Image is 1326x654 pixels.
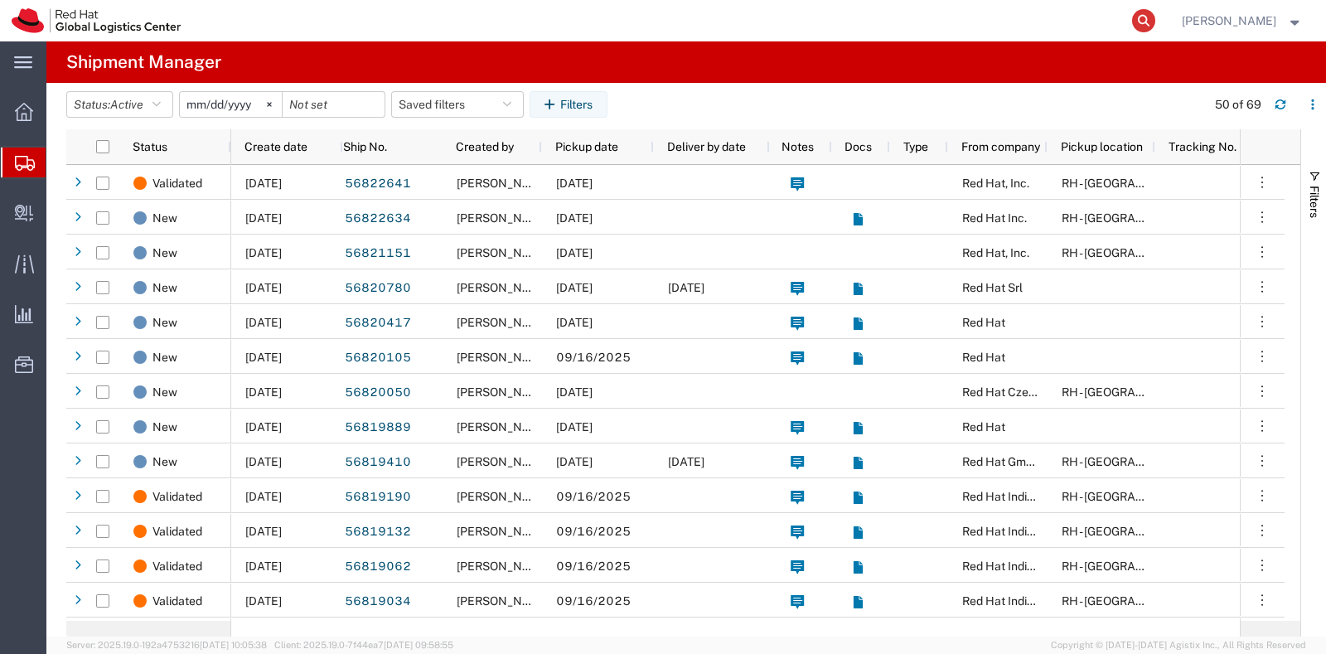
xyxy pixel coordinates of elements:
[556,316,593,329] span: 09/22/2025
[344,206,412,232] a: 56822634
[391,91,524,118] button: Saved filters
[245,211,282,225] span: 09/15/2025
[668,455,704,468] span: 09/22/2025
[344,589,412,615] a: 56819034
[1062,525,1243,538] span: RH - Bangalore - Carina
[457,490,551,503] span: Sumitra Hansdah
[344,484,412,511] a: 56819190
[1051,638,1306,652] span: Copyright © [DATE]-[DATE] Agistix Inc., All Rights Reserved
[152,270,177,305] span: New
[457,560,551,573] span: Sumitra Hansdah
[245,316,282,329] span: 09/15/2025
[344,240,412,267] a: 56821151
[457,211,551,225] span: Thorsten Schwesig
[962,525,1115,538] span: Red Hat India Private Limited
[245,177,282,190] span: 09/15/2025
[245,246,282,259] span: 09/15/2025
[152,584,202,618] span: Validated
[1182,12,1276,30] span: Robert Lomax
[556,420,593,434] span: 09/22/2025
[962,560,1115,573] span: Red Hat India Private Limited
[556,560,631,573] span: 09/16/2025
[555,140,618,153] span: Pickup date
[962,385,1067,399] span: Red Hat Czech s.r.o.
[245,420,282,434] span: 09/15/2025
[457,177,551,190] span: Panashe GARAH
[1215,96,1261,114] div: 50 of 69
[1169,140,1236,153] span: Tracking No.
[152,201,177,235] span: New
[245,351,282,364] span: 09/15/2025
[457,351,583,364] span: Riadh Haj Amor
[1061,140,1143,153] span: Pickup location
[245,490,282,503] span: 09/15/2025
[457,420,551,434] span: Predrag Knezevic
[1062,177,1203,190] span: RH - Raleigh
[152,235,177,270] span: New
[66,91,173,118] button: Status:Active
[903,140,928,153] span: Type
[1181,11,1304,31] button: [PERSON_NAME]
[66,41,221,83] h4: Shipment Manager
[844,140,872,153] span: Docs
[962,455,1042,468] span: Red Hat GmbH
[344,171,412,197] a: 56822641
[962,316,1005,329] span: Red Hat
[152,166,202,201] span: Validated
[962,281,1023,294] span: Red Hat Srl
[457,525,551,538] span: Sumitra Hansdah
[384,640,453,650] span: [DATE] 09:58:55
[1308,186,1321,218] span: Filters
[152,375,177,409] span: New
[344,414,412,441] a: 56819889
[245,560,282,573] span: 09/15/2025
[343,140,387,153] span: Ship No.
[66,640,267,650] span: Server: 2025.19.0-192a4753216
[12,8,181,33] img: logo
[556,281,593,294] span: 09/17/2025
[457,385,551,399] span: Ivo Bek
[152,479,202,514] span: Validated
[344,275,412,302] a: 56820780
[457,281,551,294] span: Valeria Mordenti
[283,92,385,117] input: Not set
[457,594,551,608] span: Sumitra Hansdah
[344,345,412,371] a: 56820105
[457,246,551,259] span: David Whalley
[457,316,551,329] span: Jose Luis Ojosnegros
[152,444,177,479] span: New
[1062,490,1243,503] span: RH - Bangalore - Carina
[962,490,1115,503] span: Red Hat India Private Limited
[556,455,593,468] span: 09/17/2025
[457,455,551,468] span: Terri Verdier
[556,351,631,364] span: 09/16/2025
[152,618,177,653] span: New
[1062,594,1243,608] span: RH - Bangalore - Carina
[110,98,143,111] span: Active
[668,281,704,294] span: 09/19/2025
[962,420,1005,434] span: Red Hat
[200,640,267,650] span: [DATE] 10:05:38
[344,310,412,337] a: 56820417
[962,246,1029,259] span: Red Hat, Inc.
[556,177,593,190] span: 09/15/2025
[1062,246,1203,259] span: RH - Raleigh
[556,490,631,503] span: 09/16/2025
[152,305,177,340] span: New
[245,525,282,538] span: 09/15/2025
[133,140,167,153] span: Status
[152,514,202,549] span: Validated
[245,281,282,294] span: 09/15/2025
[1062,211,1203,225] span: RH - Boston
[961,140,1040,153] span: From company
[667,140,746,153] span: Deliver by date
[456,140,514,153] span: Created by
[962,351,1005,364] span: Red Hat
[152,549,202,584] span: Validated
[344,380,412,406] a: 56820050
[152,409,177,444] span: New
[556,594,631,608] span: 09/16/2025
[1062,560,1243,573] span: RH - Bangalore - Carina
[556,385,593,399] span: 09/15/2025
[245,455,282,468] span: 09/15/2025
